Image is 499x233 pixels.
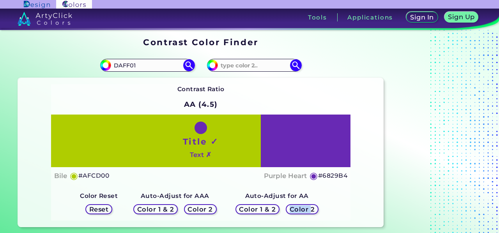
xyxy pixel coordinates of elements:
[143,36,258,48] h1: Contrast Color Finder
[290,59,302,71] img: icon search
[24,1,50,8] img: ArtyClick Design logo
[289,206,315,213] h5: Color 2
[310,171,318,180] h5: ◉
[444,12,479,23] a: Sign Up
[308,14,327,20] h3: Tools
[410,14,434,21] h5: Sign In
[89,206,109,213] h5: Reset
[141,192,209,199] strong: Auto-Adjust for AAA
[183,59,195,71] img: icon search
[245,192,309,199] strong: Auto-Adjust for AA
[54,170,67,182] h4: Bile
[239,206,276,213] h5: Color 1 & 2
[347,14,393,20] h3: Applications
[264,170,307,182] h4: Purple Heart
[188,206,213,213] h5: Color 2
[136,206,174,213] h5: Color 1 & 2
[111,60,184,71] input: type color 1..
[80,192,118,199] strong: Color Reset
[448,14,475,20] h5: Sign Up
[18,12,73,26] img: logo_artyclick_colors_white.svg
[177,85,225,93] strong: Contrast Ratio
[218,60,290,71] input: type color 2..
[318,171,347,181] h5: #6829B4
[78,171,109,181] h5: #AFCD00
[406,12,439,23] a: Sign In
[70,171,78,180] h5: ◉
[183,136,219,147] h1: Title ✓
[387,35,484,230] iframe: Advertisement
[180,96,221,113] h2: AA (4.5)
[190,149,211,161] h4: Text ✗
